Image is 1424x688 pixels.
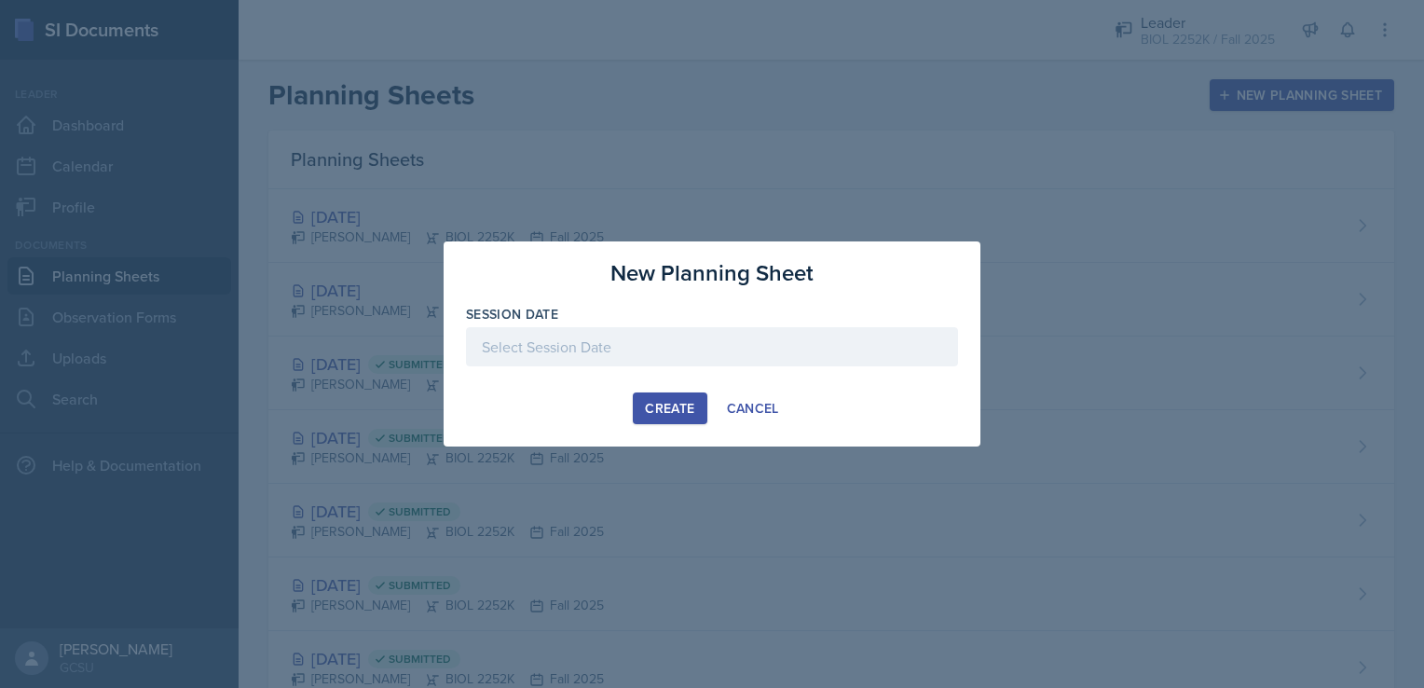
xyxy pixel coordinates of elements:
h3: New Planning Sheet [610,256,814,290]
button: Create [633,392,706,424]
label: Session Date [466,305,558,323]
div: Cancel [727,401,779,416]
button: Cancel [715,392,791,424]
div: Create [645,401,694,416]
